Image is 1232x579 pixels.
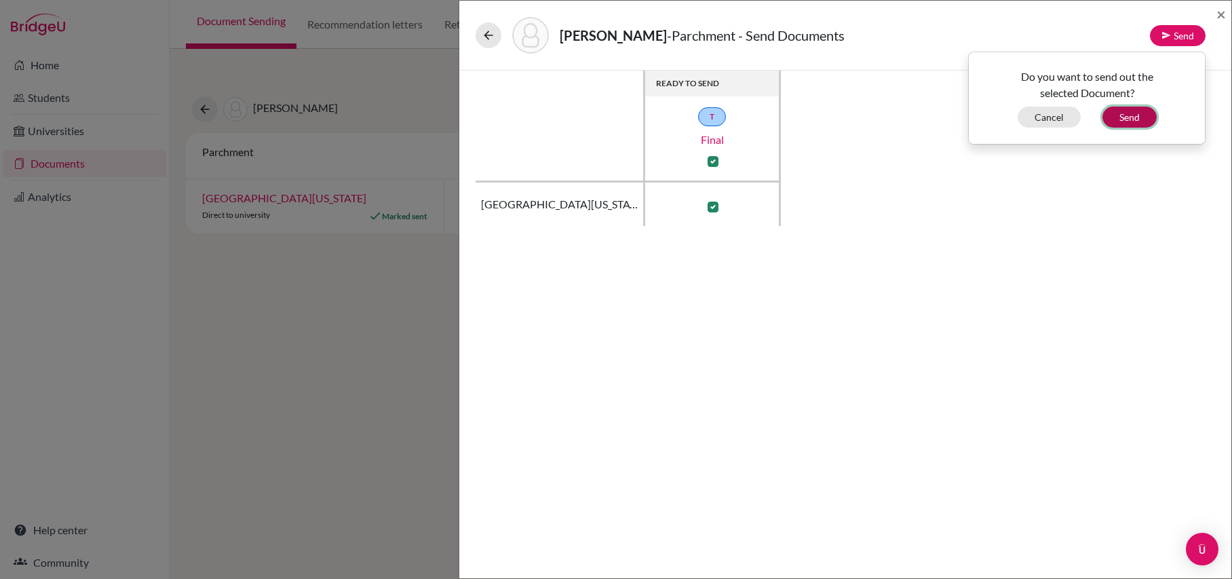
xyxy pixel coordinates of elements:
div: Open Intercom Messenger [1186,533,1218,565]
span: × [1216,4,1226,24]
a: T [698,107,726,126]
div: Send [968,52,1206,145]
a: Final [644,132,780,148]
button: Close [1216,6,1226,22]
th: READY TO SEND [645,71,781,96]
button: Send [1150,25,1206,46]
p: Do you want to send out the selected Document? [979,69,1195,101]
span: - Parchment - Send Documents [667,27,845,43]
span: [GEOGRAPHIC_DATA][US_STATE] [481,196,638,212]
strong: [PERSON_NAME] [560,27,667,43]
button: Send [1102,107,1157,128]
button: Cancel [1018,107,1081,128]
